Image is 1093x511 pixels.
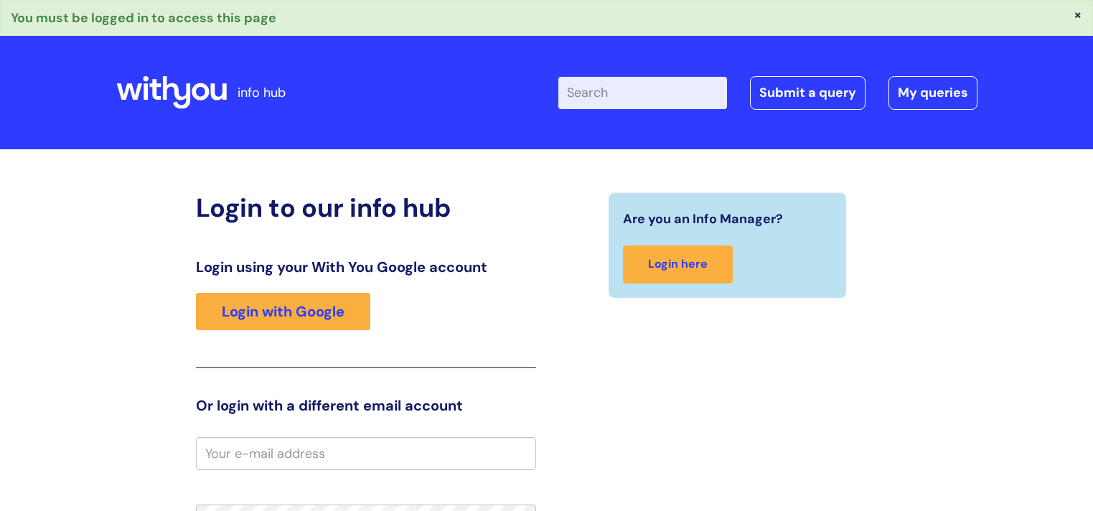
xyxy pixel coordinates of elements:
[196,258,536,276] h3: Login using your With You Google account
[196,437,536,470] input: Your e-mail address
[558,77,727,108] input: Search
[1074,8,1082,21] button: ×
[623,207,783,230] span: Are you an Info Manager?
[196,397,536,414] h3: Or login with a different email account
[888,76,977,109] a: My queries
[196,192,536,223] h2: Login to our info hub
[623,245,733,283] a: Login here
[238,81,286,104] p: info hub
[196,293,370,330] a: Login with Google
[750,76,866,109] a: Submit a query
